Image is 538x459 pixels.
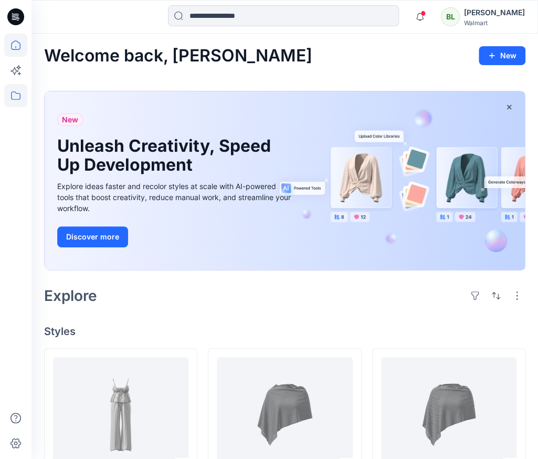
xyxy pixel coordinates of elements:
[57,226,293,247] a: Discover more
[57,137,278,174] h1: Unleash Creativity, Speed Up Development
[44,287,97,304] h2: Explore
[44,325,525,338] h4: Styles
[479,46,525,65] button: New
[57,181,293,214] div: Explore ideas faster and recolor styles at scale with AI-powered tools that boost creativity, red...
[441,7,460,26] div: BL
[464,6,525,19] div: [PERSON_NAME]
[44,46,312,66] h2: Welcome back, [PERSON_NAME]
[464,19,525,27] div: Walmart
[57,226,128,247] button: Discover more
[62,113,78,126] span: New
